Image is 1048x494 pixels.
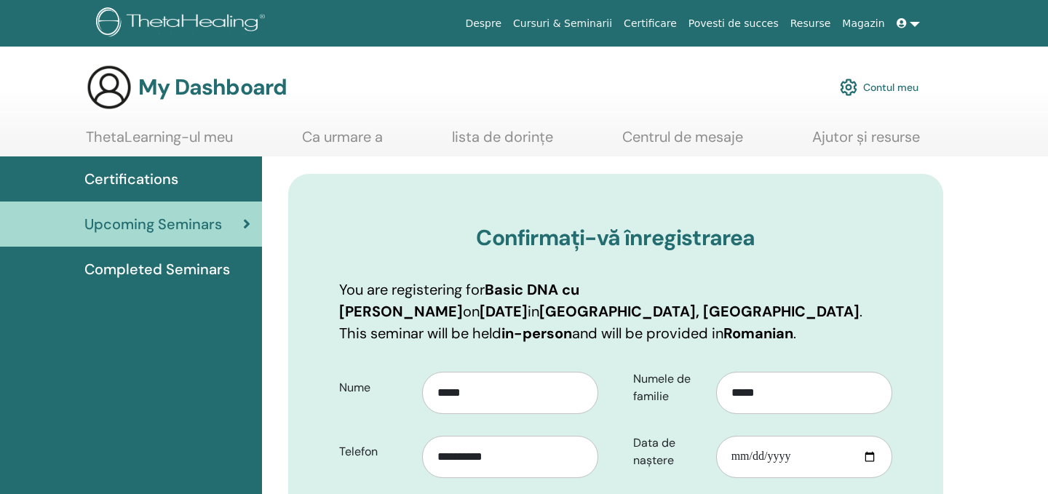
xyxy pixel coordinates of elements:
[339,225,892,251] h3: Confirmați-vă înregistrarea
[328,438,422,466] label: Telefon
[785,10,837,37] a: Resurse
[539,302,860,321] b: [GEOGRAPHIC_DATA], [GEOGRAPHIC_DATA]
[507,10,618,37] a: Cursuri & Seminarii
[812,128,920,156] a: Ajutor și resurse
[840,75,857,100] img: cog.svg
[339,279,892,344] p: You are registering for on in . This seminar will be held and will be provided in .
[452,128,553,156] a: lista de dorințe
[683,10,785,37] a: Povesti de succes
[96,7,270,40] img: logo.png
[622,128,743,156] a: Centrul de mesaje
[86,128,233,156] a: ThetaLearning-ul meu
[840,71,918,103] a: Contul meu
[84,213,222,235] span: Upcoming Seminars
[84,258,230,280] span: Completed Seminars
[459,10,507,37] a: Despre
[723,324,793,343] b: Romanian
[302,128,383,156] a: Ca urmare a
[138,74,287,100] h3: My Dashboard
[836,10,890,37] a: Magazin
[480,302,528,321] b: [DATE]
[86,64,132,111] img: generic-user-icon.jpg
[328,374,422,402] label: Nume
[622,365,716,410] label: Numele de familie
[618,10,683,37] a: Certificare
[501,324,572,343] b: in-person
[84,168,178,190] span: Certifications
[622,429,716,474] label: Data de naștere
